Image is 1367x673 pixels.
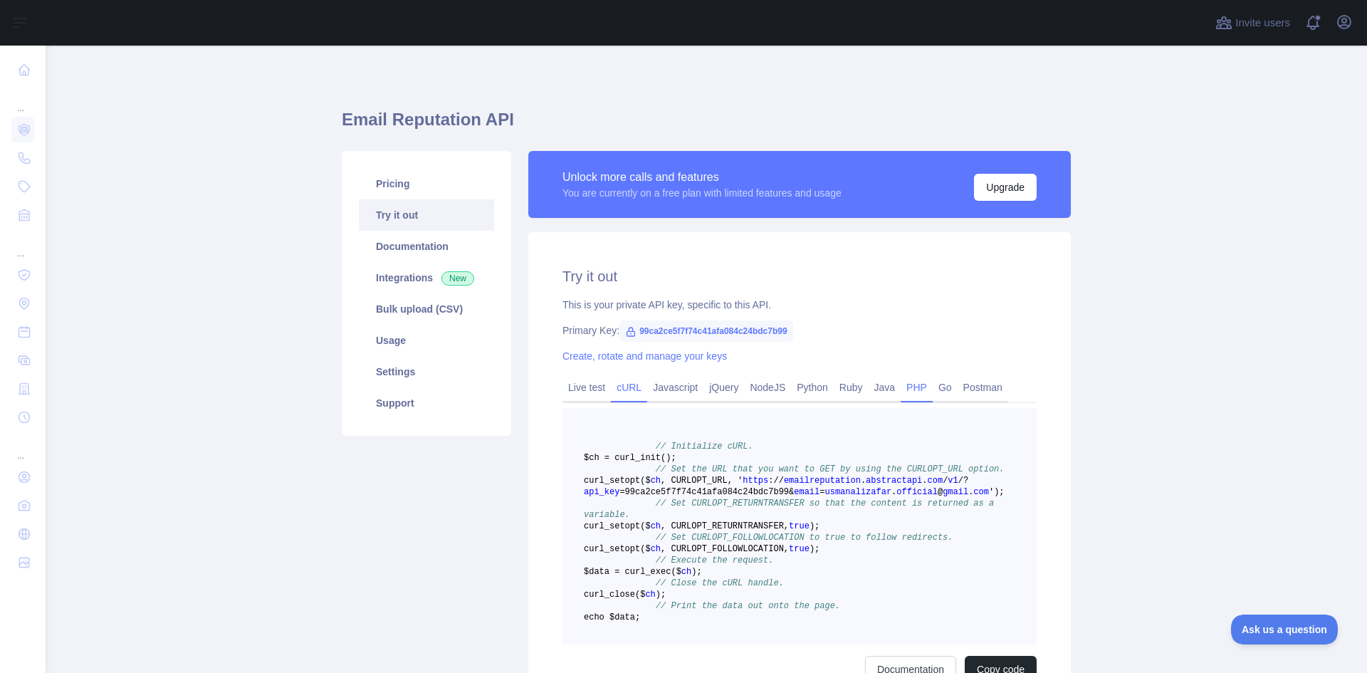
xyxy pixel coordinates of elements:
[789,521,810,531] span: true
[661,590,666,600] span: ;
[999,487,1004,497] span: ;
[645,567,681,577] span: _exec($
[604,590,646,600] span: _close($
[359,325,494,356] a: Usage
[922,476,927,486] span: .
[974,174,1037,201] button: Upgrade
[671,453,676,463] span: ;
[933,376,958,399] a: Go
[359,231,494,262] a: Documentation
[810,521,815,531] span: )
[342,108,1071,142] h1: Email Reputation API
[784,476,861,486] span: emailreputation
[619,487,794,497] span: =99ca2ce5f7f74c41afa084c24bdc7b99&
[691,567,696,577] span: )
[869,376,901,399] a: Java
[359,387,494,419] a: Support
[359,199,494,231] a: Try it out
[938,487,943,497] span: @
[359,262,494,293] a: Integrations New
[651,521,661,531] span: ch
[656,464,1005,474] span: // Set the URL that you want to GET by using the CURLOPT_URL option.
[584,521,604,531] span: curl
[943,487,968,497] span: gmail
[901,376,933,399] a: PHP
[1213,11,1293,34] button: Invite users
[779,476,784,486] span: /
[584,590,604,600] span: curl
[661,476,743,486] span: , CURLOPT_URL, '
[861,476,866,486] span: .
[810,544,815,554] span: )
[11,85,34,114] div: ...
[562,169,842,186] div: Unlock more calls and features
[896,487,938,497] span: official
[604,521,651,531] span: _setopt($
[441,271,474,286] span: New
[359,356,494,387] a: Settings
[819,487,824,497] span: =
[773,476,778,486] span: /
[651,476,661,486] span: ch
[1231,615,1339,645] iframe: Toggle Customer Support
[963,476,968,486] span: ?
[824,487,891,497] span: usmanalizafar
[744,376,791,399] a: NodeJS
[794,487,819,497] span: email
[891,487,896,497] span: .
[619,320,793,342] span: 99ca2ce5f7f74c41afa084c24bdc7b99
[791,376,834,399] a: Python
[359,168,494,199] a: Pricing
[815,544,819,554] span: ;
[656,442,753,452] span: // Initialize cURL.
[645,590,655,600] span: ch
[1235,15,1290,31] span: Invite users
[656,533,953,543] span: // Set CURLOPT_FOLLOWLOCATION to true to follow redirects.
[834,376,869,399] a: Ruby
[584,612,640,622] span: echo $data;
[611,376,647,399] a: cURL
[656,601,840,611] span: // Print the data out onto the page.
[651,544,661,554] span: ch
[562,266,1037,286] h2: Try it out
[958,376,1008,399] a: Postman
[943,476,948,486] span: /
[584,453,635,463] span: $ch = curl
[562,323,1037,338] div: Primary Key:
[948,476,958,486] span: v1
[743,476,768,486] span: https
[656,555,774,565] span: // Execute the request.
[768,476,773,486] span: :
[604,476,651,486] span: _setopt($
[11,433,34,461] div: ...
[789,544,810,554] span: true
[11,231,34,259] div: ...
[661,544,789,554] span: , CURLOPT_FOLLOWLOCATION,
[681,567,691,577] span: ch
[958,476,963,486] span: /
[562,350,727,362] a: Create, rotate and manage your keys
[584,567,645,577] span: $data = curl
[815,521,819,531] span: ;
[866,476,922,486] span: abstractapi
[973,487,989,497] span: com
[703,376,744,399] a: jQuery
[656,578,784,588] span: // Close the cURL handle.
[635,453,671,463] span: _init()
[584,476,604,486] span: curl
[562,298,1037,312] div: This is your private API key, specific to this API.
[647,376,703,399] a: Javascript
[928,476,943,486] span: com
[584,544,604,554] span: curl
[562,376,611,399] a: Live test
[584,487,619,497] span: api_key
[661,521,789,531] span: , CURLOPT_RETURNTRANSFER,
[656,590,661,600] span: )
[584,499,999,520] span: // Set CURLOPT_RETURNTRANSFER so that the content is returned as a variable.
[604,544,651,554] span: _setopt($
[696,567,701,577] span: ;
[562,186,842,200] div: You are currently on a free plan with limited features and usage
[989,487,999,497] span: ')
[359,293,494,325] a: Bulk upload (CSV)
[968,487,973,497] span: .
